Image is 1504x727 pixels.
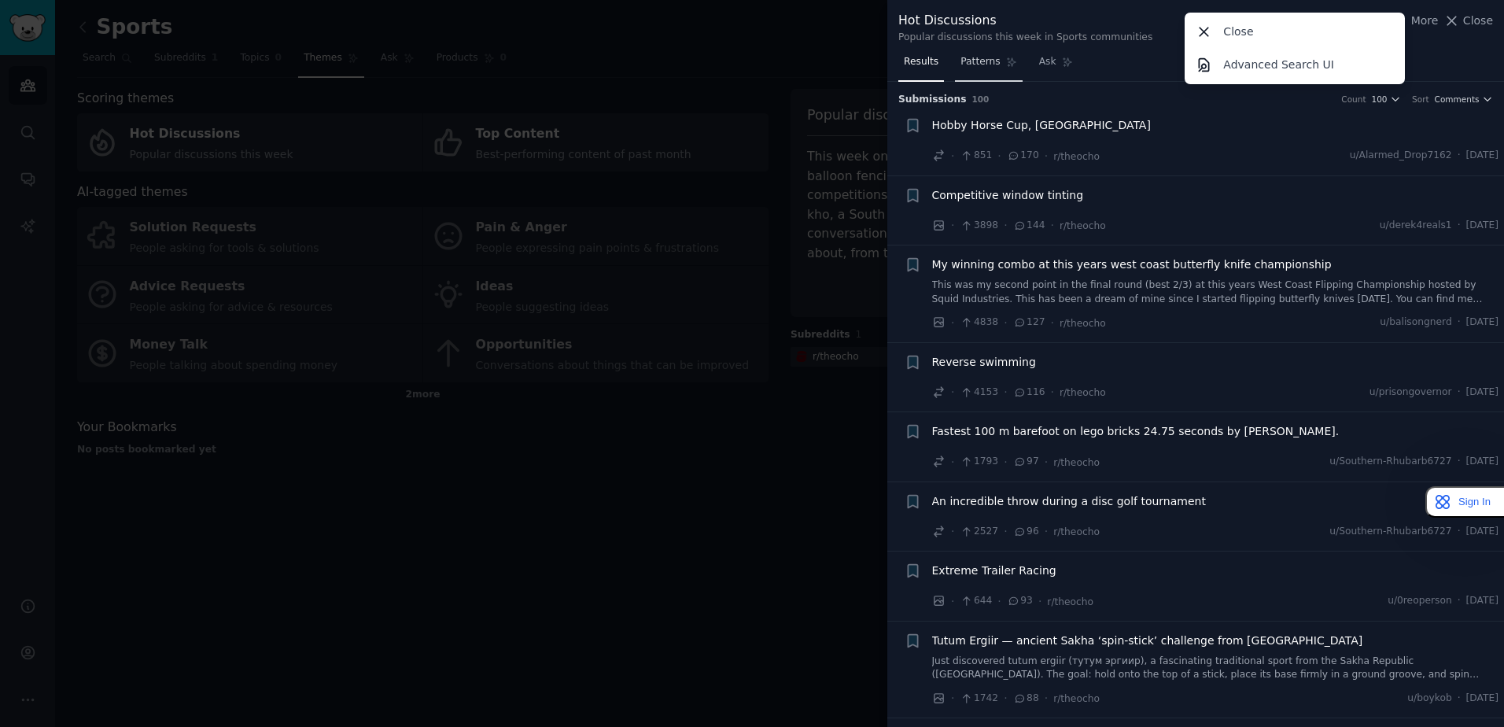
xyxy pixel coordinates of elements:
span: · [1004,690,1007,707]
span: · [1045,454,1048,471]
span: u/Southern-Rhubarb6727 [1329,455,1451,469]
span: · [951,315,954,331]
span: [DATE] [1466,219,1498,233]
span: · [997,148,1001,164]
button: More [1395,13,1439,29]
span: u/balisongnerd [1380,316,1451,330]
a: Results [898,50,944,82]
span: · [951,454,954,471]
span: u/Southern-Rhubarb6727 [1329,525,1451,539]
span: · [1050,384,1053,400]
span: · [1004,454,1007,471]
span: · [1458,455,1461,469]
a: Reverse swimming [932,354,1036,371]
span: More [1411,13,1439,29]
a: Ask [1034,50,1078,82]
span: 851 [960,149,992,163]
span: · [1045,148,1048,164]
span: r/theocho [1060,318,1106,329]
span: Comments [1435,94,1480,105]
span: u/0reoperson [1388,594,1451,608]
span: u/Alarmed_Drop7162 [1350,149,1452,163]
span: r/theocho [1047,596,1093,607]
span: 116 [1013,386,1045,400]
span: r/theocho [1060,220,1106,231]
a: My winning combo at this years west coast butterfly knife championship [932,256,1332,273]
span: · [1045,690,1048,707]
span: 4838 [960,316,998,330]
button: Close [1443,13,1493,29]
span: Patterns [960,55,1000,69]
span: r/theocho [1053,693,1100,704]
button: Comments [1435,94,1493,105]
span: u/prisongovernor [1369,386,1452,400]
span: · [951,690,954,707]
span: · [951,523,954,540]
span: · [1458,316,1461,330]
span: · [951,148,954,164]
a: Just discovered tutum ergiir (тутум эргиир), a fascinating traditional sport from the Sakha Repub... [932,655,1499,682]
span: 96 [1013,525,1039,539]
div: Count [1341,94,1366,105]
span: 644 [960,594,992,608]
span: Results [904,55,938,69]
span: 2527 [960,525,998,539]
button: 100 [1372,94,1402,105]
a: Patterns [955,50,1022,82]
span: r/theocho [1053,526,1100,537]
span: · [1004,384,1007,400]
span: 97 [1013,455,1039,469]
span: · [1458,692,1461,706]
span: 88 [1013,692,1039,706]
span: · [1458,386,1461,400]
span: [DATE] [1466,594,1498,608]
span: · [997,593,1001,610]
span: · [1038,593,1041,610]
span: [DATE] [1466,525,1498,539]
span: 4153 [960,386,998,400]
span: Close [1463,13,1493,29]
span: Ask [1039,55,1056,69]
div: Hot Discussions [898,11,1152,31]
span: 100 [1372,94,1388,105]
span: [DATE] [1466,316,1498,330]
span: r/theocho [1060,387,1106,398]
span: [DATE] [1466,386,1498,400]
span: · [1050,217,1053,234]
span: 1793 [960,455,998,469]
span: · [1458,525,1461,539]
span: 3898 [960,219,998,233]
a: An incredible throw during a disc golf tournament [932,493,1206,510]
span: · [1004,217,1007,234]
span: Fastest 100 m barefoot on lego bricks 24.75 seconds by [PERSON_NAME]. [932,423,1340,440]
span: · [1458,149,1461,163]
span: · [1004,315,1007,331]
span: [DATE] [1466,692,1498,706]
span: r/theocho [1053,457,1100,468]
p: Close [1223,24,1253,40]
span: r/theocho [1053,151,1100,162]
span: 144 [1013,219,1045,233]
a: Competitive window tinting [932,187,1084,204]
span: · [1050,315,1053,331]
span: Submission s [898,93,967,107]
div: Sort [1412,94,1429,105]
p: Advanced Search UI [1223,57,1334,73]
div: Popular discussions this week in Sports communities [898,31,1152,45]
span: · [951,384,954,400]
a: Advanced Search UI [1188,48,1403,81]
a: Extreme Trailer Racing [932,563,1056,579]
span: · [1004,523,1007,540]
a: Hobby Horse Cup, [GEOGRAPHIC_DATA] [932,117,1151,134]
span: u/derek4reals1 [1380,219,1452,233]
span: 127 [1013,316,1045,330]
span: 100 [972,94,990,104]
span: · [1458,594,1461,608]
span: 1742 [960,692,998,706]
